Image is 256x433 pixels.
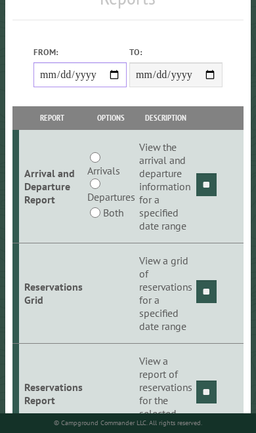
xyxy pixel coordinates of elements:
[87,163,120,178] label: Arrivals
[137,130,194,243] td: View the arrival and departure information for a specified date range
[103,205,123,220] label: Both
[85,106,137,129] th: Options
[137,243,194,344] td: View a grid of reservations for a specified date range
[129,46,223,58] label: To:
[137,106,194,129] th: Description
[87,189,135,205] label: Departures
[33,46,127,58] label: From:
[19,243,85,344] td: Reservations Grid
[54,419,202,427] small: © Campground Commander LLC. All rights reserved.
[19,106,85,129] th: Report
[19,130,85,243] td: Arrival and Departure Report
